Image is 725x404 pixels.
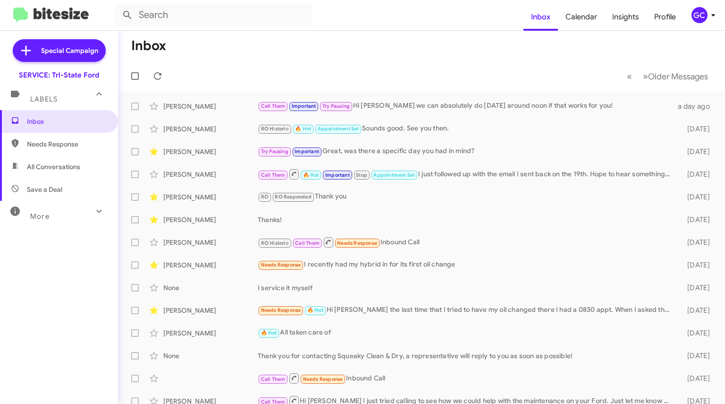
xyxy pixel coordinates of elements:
a: Inbox [523,3,558,31]
button: Previous [621,67,638,86]
div: Sounds good. See you then. [258,123,675,134]
div: [DATE] [675,238,717,247]
span: « [627,70,632,82]
div: [DATE] [675,170,717,179]
div: Thank you [258,191,675,202]
span: Stop [356,172,367,178]
span: » [643,70,648,82]
div: [DATE] [675,192,717,202]
span: Call Them [295,240,320,246]
span: More [30,212,50,221]
a: Insights [605,3,647,31]
div: [PERSON_NAME] [163,260,258,270]
div: None [163,283,258,292]
a: Special Campaign [13,39,106,62]
div: [PERSON_NAME] [163,147,258,156]
span: Needs Response [303,376,343,382]
span: Needs Response [261,307,301,313]
div: [DATE] [675,215,717,224]
a: Calendar [558,3,605,31]
button: Next [637,67,714,86]
div: a day ago [675,102,717,111]
div: [PERSON_NAME] [163,215,258,224]
div: I service it myself [258,283,675,292]
span: Inbox [27,117,107,126]
span: 🔥 Hot [303,172,319,178]
span: Call Them [261,172,286,178]
span: 🔥 Hot [295,126,311,132]
span: Special Campaign [41,46,98,55]
span: Important [325,172,350,178]
div: [DATE] [675,147,717,156]
div: [DATE] [675,306,717,315]
div: [DATE] [675,374,717,383]
div: [DATE] [675,328,717,338]
h1: Inbox [131,38,166,53]
div: All taken care of [258,327,675,338]
span: Appointment Set [318,126,359,132]
span: RO Responded [275,194,311,200]
button: GC [683,7,715,23]
span: All Conversations [27,162,80,172]
span: RO Historic [261,240,289,246]
div: GC [691,7,708,23]
span: Needs Response [337,240,377,246]
div: I just followed up with the email I sent back on the 19th. Hope to hear something soon. I will ke... [258,168,675,180]
input: Search [114,4,312,26]
span: 🔥 Hot [261,330,277,336]
div: Hi [PERSON_NAME] we can absolutely do [DATE] around noon if that works for you! [258,101,675,112]
span: Call Them [261,376,286,382]
span: Needs Response [261,262,301,268]
div: Inbound Call [258,236,675,248]
div: [PERSON_NAME] [163,170,258,179]
div: [PERSON_NAME] [163,102,258,111]
div: [DATE] [675,351,717,361]
div: Inbound Call [258,372,675,384]
span: 🔥 Hot [307,307,323,313]
div: [PERSON_NAME] [163,192,258,202]
div: I recently had my hybrid in for its first oil change [258,259,675,270]
nav: Page navigation example [622,67,714,86]
div: [DATE] [675,283,717,292]
div: [PERSON_NAME] [163,238,258,247]
div: [PERSON_NAME] [163,328,258,338]
div: [PERSON_NAME] [163,306,258,315]
span: Call Them [261,103,286,109]
div: Thanks! [258,215,675,224]
span: Appointment Set [373,172,415,178]
a: Profile [647,3,683,31]
span: Try Pausing [322,103,350,109]
div: [DATE] [675,124,717,134]
span: Labels [30,95,58,103]
span: Try Pausing [261,148,288,155]
span: Needs Response [27,139,107,149]
span: RO Historic [261,126,289,132]
span: Important [292,103,316,109]
span: Older Messages [648,71,708,82]
div: None [163,351,258,361]
div: Thank you for contacting Squeaky Clean & Dry, a representative will reply to you as soon as possi... [258,351,675,361]
span: Important [295,148,319,155]
span: Save a Deal [27,185,62,194]
div: Great, was there a specific day you had in mind? [258,146,675,157]
div: [PERSON_NAME] [163,124,258,134]
div: [DATE] [675,260,717,270]
span: RO [261,194,269,200]
div: Hi [PERSON_NAME] the last time that I tried to have my oil changed there I had a 0830 appt. When ... [258,305,675,316]
div: SERVICE: Tri-State Ford [19,70,99,80]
